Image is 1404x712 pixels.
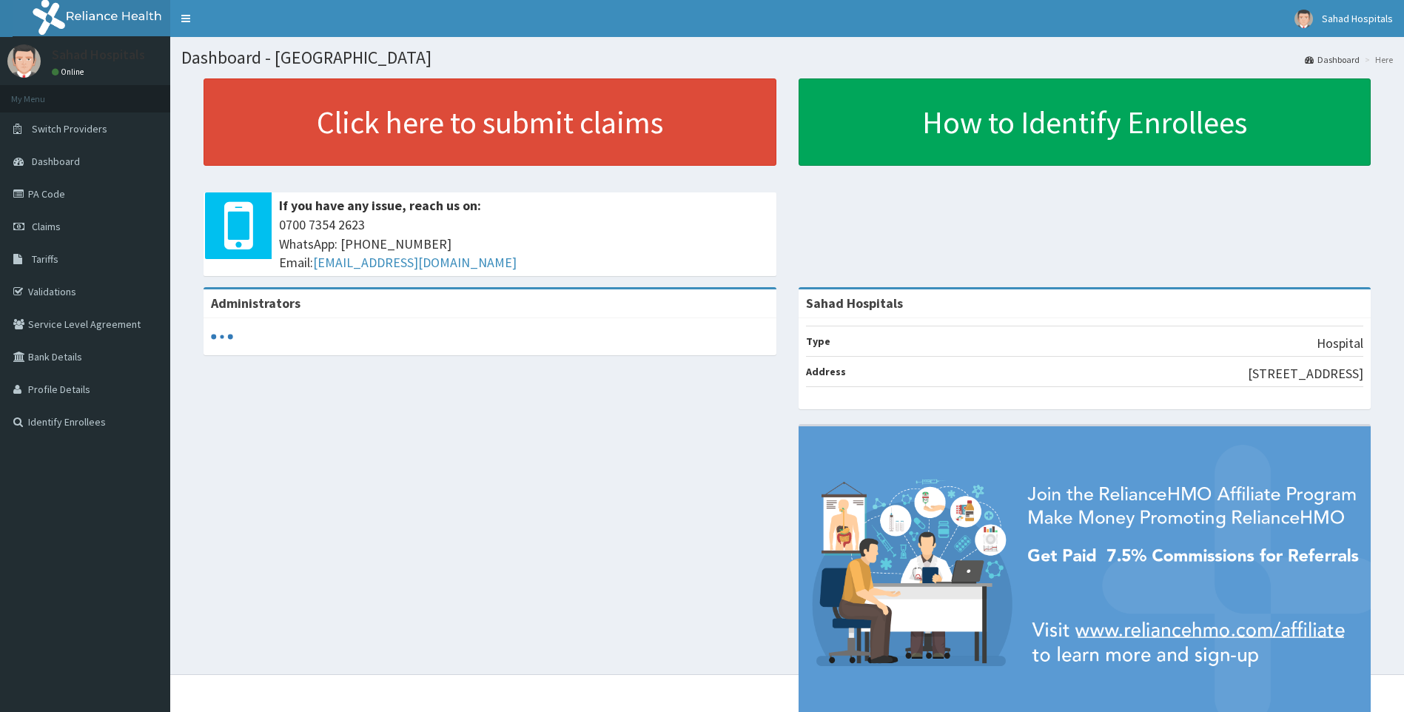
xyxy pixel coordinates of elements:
img: User Image [7,44,41,78]
span: Dashboard [32,155,80,168]
b: Type [806,335,830,348]
a: [EMAIL_ADDRESS][DOMAIN_NAME] [313,254,517,271]
b: If you have any issue, reach us on: [279,197,481,214]
a: Dashboard [1305,53,1360,66]
p: Hospital [1317,334,1363,353]
span: 0700 7354 2623 WhatsApp: [PHONE_NUMBER] Email: [279,215,769,272]
b: Administrators [211,295,300,312]
p: Sahad Hospitals [52,48,145,61]
span: Switch Providers [32,122,107,135]
b: Address [806,365,846,378]
li: Here [1361,53,1393,66]
a: How to Identify Enrollees [799,78,1371,166]
img: User Image [1294,10,1313,28]
a: Online [52,67,87,77]
strong: Sahad Hospitals [806,295,903,312]
a: Click here to submit claims [204,78,776,166]
h1: Dashboard - [GEOGRAPHIC_DATA] [181,48,1393,67]
p: [STREET_ADDRESS] [1248,364,1363,383]
span: Tariffs [32,252,58,266]
svg: audio-loading [211,326,233,348]
span: Sahad Hospitals [1322,12,1393,25]
span: Claims [32,220,61,233]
